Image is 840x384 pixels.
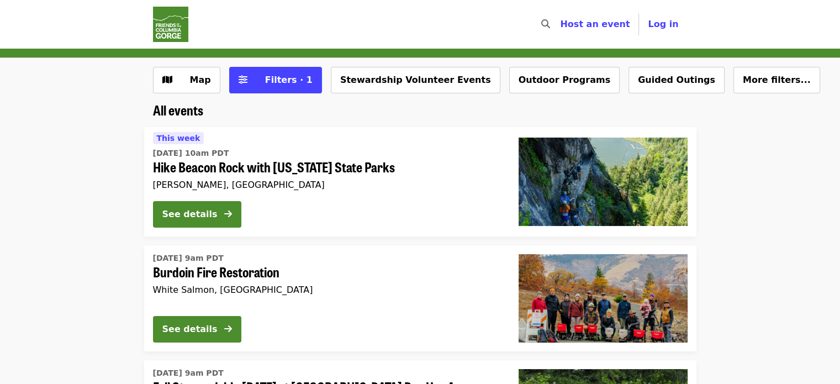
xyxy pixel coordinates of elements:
a: See details for "Burdoin Fire Restoration" [144,245,696,351]
i: sliders-h icon [239,75,247,85]
div: See details [162,323,218,336]
i: map icon [162,75,172,85]
button: Guided Outings [628,67,725,93]
a: See details for "Hike Beacon Rock with Washington State Parks" [144,127,696,236]
span: This week [157,134,200,143]
i: arrow-right icon [224,209,232,219]
span: More filters... [743,75,811,85]
button: See details [153,201,241,228]
img: Hike Beacon Rock with Washington State Parks organized by Friends Of The Columbia Gorge [519,138,688,226]
button: Outdoor Programs [509,67,620,93]
span: Log in [648,19,678,29]
div: White Salmon, [GEOGRAPHIC_DATA] [153,285,501,295]
div: See details [162,208,218,221]
i: arrow-right icon [224,324,232,334]
i: search icon [541,19,550,29]
button: Stewardship Volunteer Events [331,67,500,93]
div: [PERSON_NAME], [GEOGRAPHIC_DATA] [153,180,501,190]
span: Map [190,75,211,85]
img: Friends Of The Columbia Gorge - Home [153,7,188,42]
button: See details [153,316,241,343]
span: Burdoin Fire Restoration [153,264,501,280]
button: Log in [639,13,687,35]
input: Search [557,11,566,38]
button: Show map view [153,67,220,93]
span: Hike Beacon Rock with [US_STATE] State Parks [153,159,501,175]
button: Filters (1 selected) [229,67,322,93]
button: More filters... [733,67,820,93]
img: Burdoin Fire Restoration organized by Friends Of The Columbia Gorge [519,254,688,343]
time: [DATE] 9am PDT [153,367,224,379]
a: Host an event [560,19,630,29]
time: [DATE] 9am PDT [153,253,224,264]
span: Filters · 1 [265,75,313,85]
time: [DATE] 10am PDT [153,148,229,159]
span: All events [153,100,203,119]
